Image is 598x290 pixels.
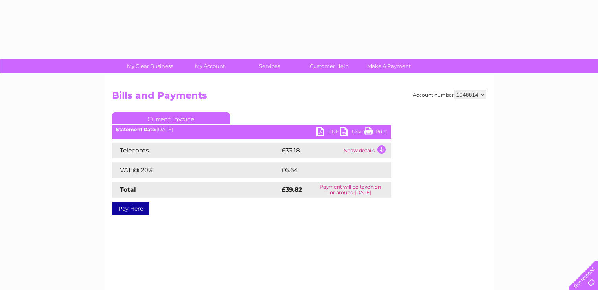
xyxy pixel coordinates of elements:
[237,59,302,73] a: Services
[413,90,486,99] div: Account number
[116,127,156,132] b: Statement Date:
[340,127,364,138] a: CSV
[112,112,230,124] a: Current Invoice
[177,59,242,73] a: My Account
[112,143,280,158] td: Telecoms
[357,59,421,73] a: Make A Payment
[297,59,362,73] a: Customer Help
[316,127,340,138] a: PDF
[118,59,182,73] a: My Clear Business
[364,127,387,138] a: Print
[342,143,391,158] td: Show details
[112,162,280,178] td: VAT @ 20%
[112,202,149,215] a: Pay Here
[282,186,302,193] strong: £39.82
[112,90,486,105] h2: Bills and Payments
[120,186,136,193] strong: Total
[112,127,391,132] div: [DATE]
[310,182,391,198] td: Payment will be taken on or around [DATE]
[280,143,342,158] td: £33.18
[280,162,373,178] td: £6.64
